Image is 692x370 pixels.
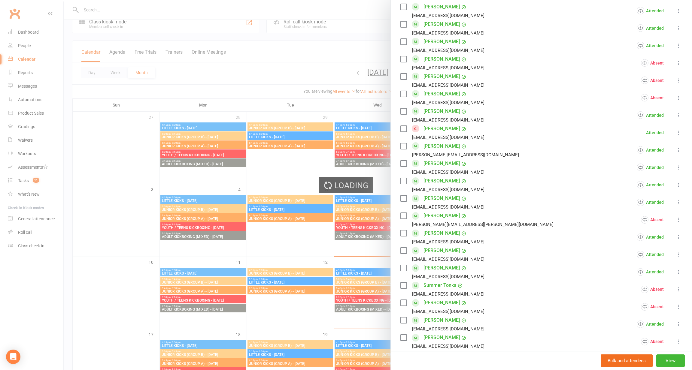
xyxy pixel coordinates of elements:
div: [EMAIL_ADDRESS][DOMAIN_NAME] [412,342,484,350]
a: [PERSON_NAME] [423,263,460,273]
div: Attended [637,146,664,154]
a: [PERSON_NAME] [423,228,460,238]
div: Attended [646,131,664,135]
div: Attended [637,233,664,241]
button: Bulk add attendees [601,354,653,367]
a: [PERSON_NAME] [423,37,460,47]
div: Absent [641,303,664,311]
a: [PERSON_NAME] [423,72,460,81]
div: Attended [637,251,664,258]
div: Open Intercom Messenger [6,350,20,364]
div: [EMAIL_ADDRESS][DOMAIN_NAME] [412,308,484,315]
div: Attended [637,111,664,119]
div: Attended [637,164,664,171]
div: Absent [641,216,664,224]
a: [PERSON_NAME] [423,2,460,12]
a: [PERSON_NAME] [423,176,460,186]
div: [PERSON_NAME][EMAIL_ADDRESS][DOMAIN_NAME] [412,151,519,159]
div: Attended [637,7,664,14]
a: Summer Tonks [423,281,456,290]
a: [PERSON_NAME] [423,89,460,99]
div: Absent [641,59,664,67]
a: [PERSON_NAME] [423,298,460,308]
div: [EMAIL_ADDRESS][DOMAIN_NAME] [412,325,484,333]
div: [EMAIL_ADDRESS][DOMAIN_NAME] [412,273,484,281]
div: [EMAIL_ADDRESS][DOMAIN_NAME] [412,255,484,263]
div: [EMAIL_ADDRESS][DOMAIN_NAME] [412,47,484,54]
a: [PERSON_NAME] [423,107,460,116]
div: [PERSON_NAME][EMAIL_ADDRESS][PERSON_NAME][DOMAIN_NAME] [412,221,554,228]
div: [EMAIL_ADDRESS][DOMAIN_NAME] [412,203,484,211]
div: [EMAIL_ADDRESS][DOMAIN_NAME] [412,29,484,37]
div: Absent [641,338,664,345]
a: [PERSON_NAME] [423,20,460,29]
a: [PERSON_NAME] [423,141,460,151]
div: Attended [637,24,664,32]
div: [EMAIL_ADDRESS][DOMAIN_NAME] [412,168,484,176]
div: [EMAIL_ADDRESS][DOMAIN_NAME] [412,64,484,72]
div: Absent [641,77,664,84]
div: Attended [637,181,664,188]
a: [PERSON_NAME] [423,246,460,255]
button: View [656,354,685,367]
a: [PERSON_NAME] [423,211,460,221]
div: [EMAIL_ADDRESS][DOMAIN_NAME] [412,238,484,246]
div: Absent [641,286,664,293]
a: [PERSON_NAME] [423,54,460,64]
a: [PERSON_NAME] [423,124,460,134]
div: [EMAIL_ADDRESS][DOMAIN_NAME] [412,81,484,89]
div: Attended [637,199,664,206]
div: Attended [637,268,664,276]
a: [PERSON_NAME] [423,333,460,342]
div: [EMAIL_ADDRESS][DOMAIN_NAME] [412,99,484,107]
div: [EMAIL_ADDRESS][DOMAIN_NAME] [412,134,484,141]
div: Attended [637,320,664,328]
div: [EMAIL_ADDRESS][DOMAIN_NAME] [412,186,484,194]
a: [PERSON_NAME] [423,194,460,203]
div: Absent [641,94,664,101]
a: [PERSON_NAME] [423,350,460,360]
div: [EMAIL_ADDRESS][DOMAIN_NAME] [412,12,484,20]
a: [PERSON_NAME] [423,159,460,168]
div: Attended [637,42,664,49]
a: [PERSON_NAME] [423,315,460,325]
div: [EMAIL_ADDRESS][DOMAIN_NAME] [412,290,484,298]
div: [EMAIL_ADDRESS][DOMAIN_NAME] [412,116,484,124]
